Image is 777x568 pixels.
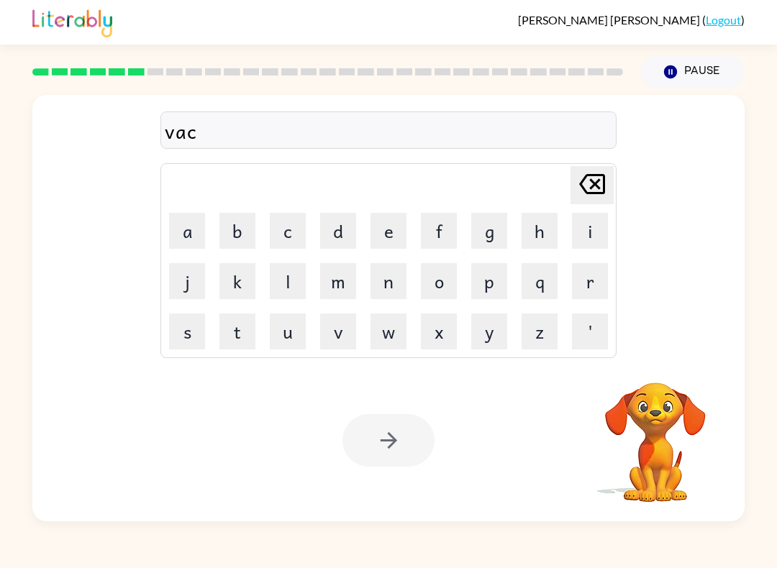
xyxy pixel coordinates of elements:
button: l [270,263,306,299]
span: [PERSON_NAME] [PERSON_NAME] [518,13,702,27]
button: w [371,313,406,349]
button: i [572,213,608,249]
button: m [320,263,356,299]
div: ( ) [518,13,745,27]
button: ' [572,313,608,349]
button: f [421,213,457,249]
button: p [471,263,507,299]
button: c [270,213,306,249]
button: t [219,313,255,349]
button: z [522,313,558,349]
button: b [219,213,255,249]
button: Pause [640,55,745,88]
button: u [270,313,306,349]
button: x [421,313,457,349]
button: h [522,213,558,249]
button: g [471,213,507,249]
button: e [371,213,406,249]
button: k [219,263,255,299]
button: n [371,263,406,299]
button: r [572,263,608,299]
img: Literably [32,6,112,37]
button: j [169,263,205,299]
button: v [320,313,356,349]
button: o [421,263,457,299]
video: Your browser must support playing .mp4 files to use Literably. Please try using another browser. [583,360,727,504]
a: Logout [706,13,741,27]
button: d [320,213,356,249]
button: y [471,313,507,349]
button: q [522,263,558,299]
div: vac [165,116,612,146]
button: s [169,313,205,349]
button: a [169,213,205,249]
